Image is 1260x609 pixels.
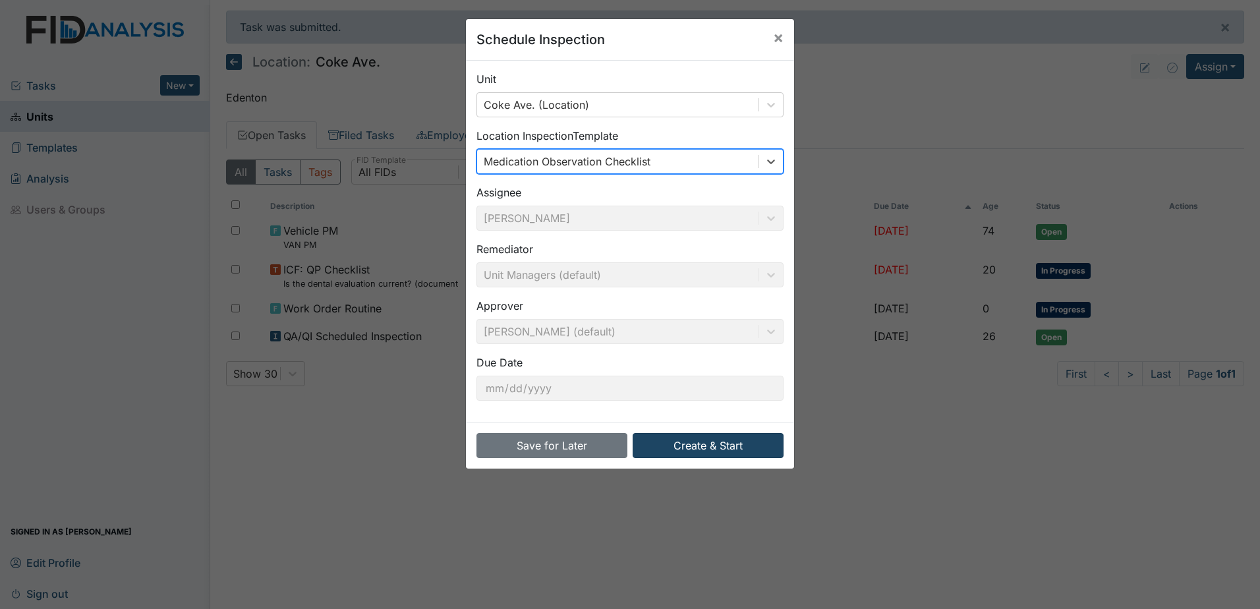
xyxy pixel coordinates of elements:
button: Create & Start [633,433,784,458]
label: Assignee [476,185,521,200]
div: Coke Ave. (Location) [484,97,589,113]
div: Medication Observation Checklist [484,154,650,169]
label: Due Date [476,355,523,370]
button: Close [762,19,794,56]
label: Approver [476,298,523,314]
button: Save for Later [476,433,627,458]
label: Unit [476,71,496,87]
label: Remediator [476,241,533,257]
span: × [773,28,784,47]
h5: Schedule Inspection [476,30,605,49]
label: Location Inspection Template [476,128,618,144]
